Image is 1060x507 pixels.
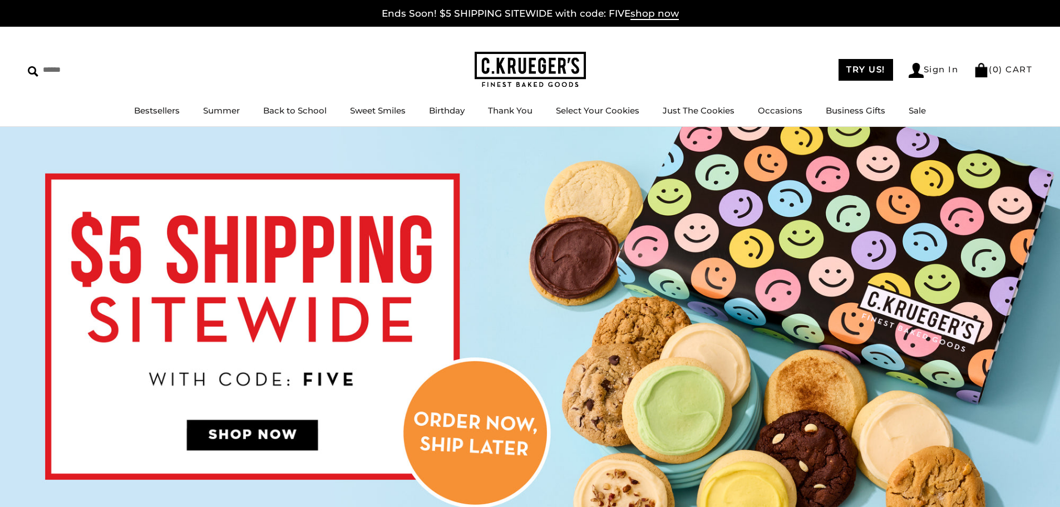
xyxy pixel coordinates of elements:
a: Just The Cookies [663,105,734,116]
span: shop now [630,8,679,20]
a: Back to School [263,105,327,116]
a: Business Gifts [826,105,885,116]
a: TRY US! [839,59,893,81]
a: Summer [203,105,240,116]
a: Sign In [909,63,959,78]
a: Occasions [758,105,802,116]
img: C.KRUEGER'S [475,52,586,88]
span: 0 [993,64,999,75]
a: Sweet Smiles [350,105,406,116]
a: Thank You [488,105,533,116]
a: Select Your Cookies [556,105,639,116]
a: Birthday [429,105,465,116]
a: (0) CART [974,64,1032,75]
img: Account [909,63,924,78]
input: Search [28,61,160,78]
a: Bestsellers [134,105,180,116]
img: Bag [974,63,989,77]
img: Search [28,66,38,77]
a: Ends Soon! $5 SHIPPING SITEWIDE with code: FIVEshop now [382,8,679,20]
a: Sale [909,105,926,116]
